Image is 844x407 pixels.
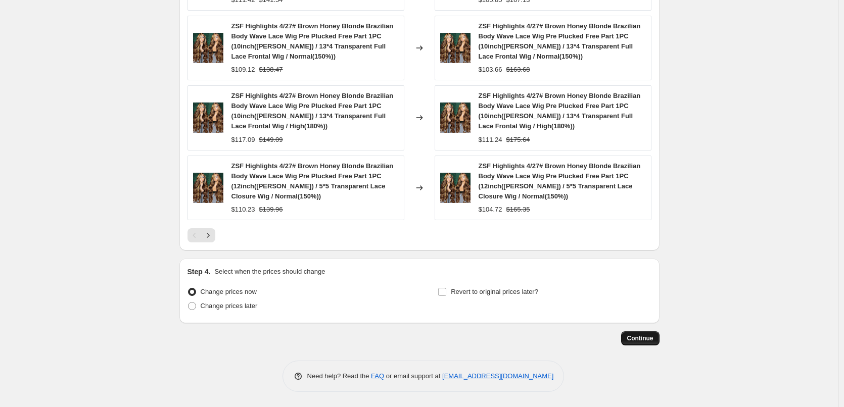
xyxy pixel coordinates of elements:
[479,136,502,143] span: $111.24
[193,173,223,203] img: 02baf4f0c58d7a2896bc3a8a05f4af65_80x.png
[193,33,223,63] img: 02baf4f0c58d7a2896bc3a8a05f4af65_80x.png
[187,267,211,277] h2: Step 4.
[193,103,223,133] img: 02baf4f0c58d7a2896bc3a8a05f4af65_80x.png
[384,372,442,380] span: or email support at
[231,206,255,213] span: $110.23
[479,206,502,213] span: $104.72
[259,66,283,73] span: $138.47
[214,267,325,277] p: Select when the prices should change
[259,136,283,143] span: $149.09
[627,334,653,342] span: Continue
[506,136,530,143] span: $175.64
[442,372,553,380] a: [EMAIL_ADDRESS][DOMAIN_NAME]
[440,173,471,203] img: 02baf4f0c58d7a2896bc3a8a05f4af65_80x.png
[479,92,641,130] span: ZSF Highlights 4/27# Brown Honey Blonde Brazilian Body Wave Lace Wig Pre Plucked Free Part 1PC (1...
[479,162,641,200] span: ZSF Highlights 4/27# Brown Honey Blonde Brazilian Body Wave Lace Wig Pre Plucked Free Part 1PC (1...
[231,162,394,200] span: ZSF Highlights 4/27# Brown Honey Blonde Brazilian Body Wave Lace Wig Pre Plucked Free Part 1PC (1...
[231,22,394,60] span: ZSF Highlights 4/27# Brown Honey Blonde Brazilian Body Wave Lace Wig Pre Plucked Free Part 1PC (1...
[440,103,471,133] img: 02baf4f0c58d7a2896bc3a8a05f4af65_80x.png
[371,372,384,380] a: FAQ
[307,372,371,380] span: Need help? Read the
[231,92,394,130] span: ZSF Highlights 4/27# Brown Honey Blonde Brazilian Body Wave Lace Wig Pre Plucked Free Part 1PC (1...
[259,206,283,213] span: $139.96
[506,206,530,213] span: $165.35
[231,136,255,143] span: $117.09
[479,66,502,73] span: $103.66
[201,302,258,310] span: Change prices later
[231,66,255,73] span: $109.12
[201,228,215,242] button: Next
[506,66,530,73] span: $163.68
[187,228,215,242] nav: Pagination
[451,288,538,295] span: Revert to original prices later?
[621,331,660,345] button: Continue
[201,288,257,295] span: Change prices now
[440,33,471,63] img: 02baf4f0c58d7a2896bc3a8a05f4af65_80x.png
[479,22,641,60] span: ZSF Highlights 4/27# Brown Honey Blonde Brazilian Body Wave Lace Wig Pre Plucked Free Part 1PC (1...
